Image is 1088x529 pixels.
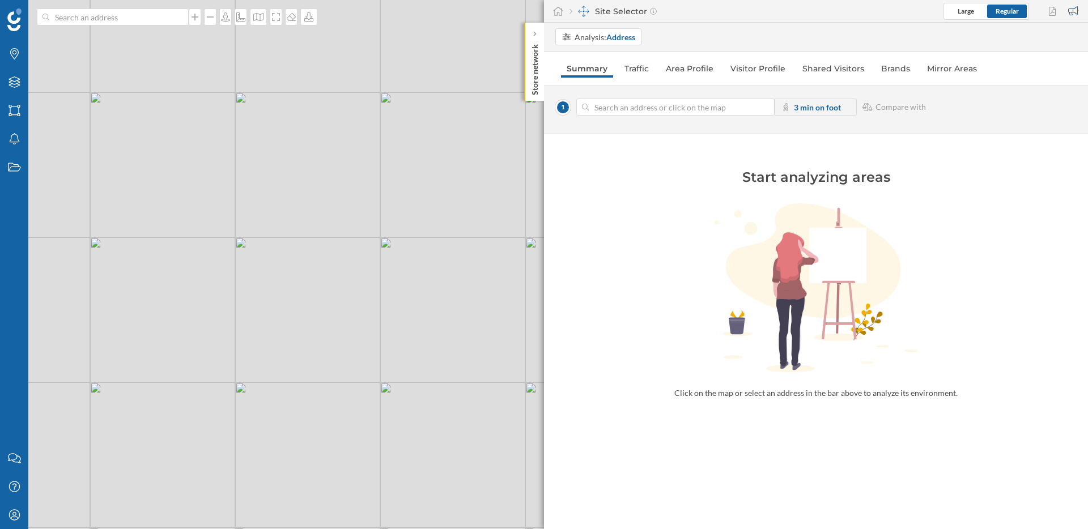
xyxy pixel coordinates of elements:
a: Visitor Profile [725,59,791,78]
img: Geoblink Logo [7,8,22,31]
p: Store network [529,40,541,95]
div: Start analyzing areas [635,168,997,186]
img: dashboards-manager.svg [578,6,589,17]
div: Site Selector [569,6,657,17]
a: Traffic [619,59,654,78]
strong: Address [606,32,635,42]
a: Shared Visitors [797,59,870,78]
a: Mirror Areas [921,59,983,78]
a: Area Profile [660,59,719,78]
span: Compare with [875,101,926,113]
span: 1 [555,100,571,115]
a: Summary [561,59,613,78]
a: Brands [875,59,916,78]
div: Click on the map or select an address in the bar above to analyze its environment. [623,387,1009,399]
span: Large [958,7,974,15]
span: Regular [996,7,1019,15]
span: Support [24,8,65,18]
strong: 3 min on foot [794,103,841,112]
div: Analysis: [575,31,635,43]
